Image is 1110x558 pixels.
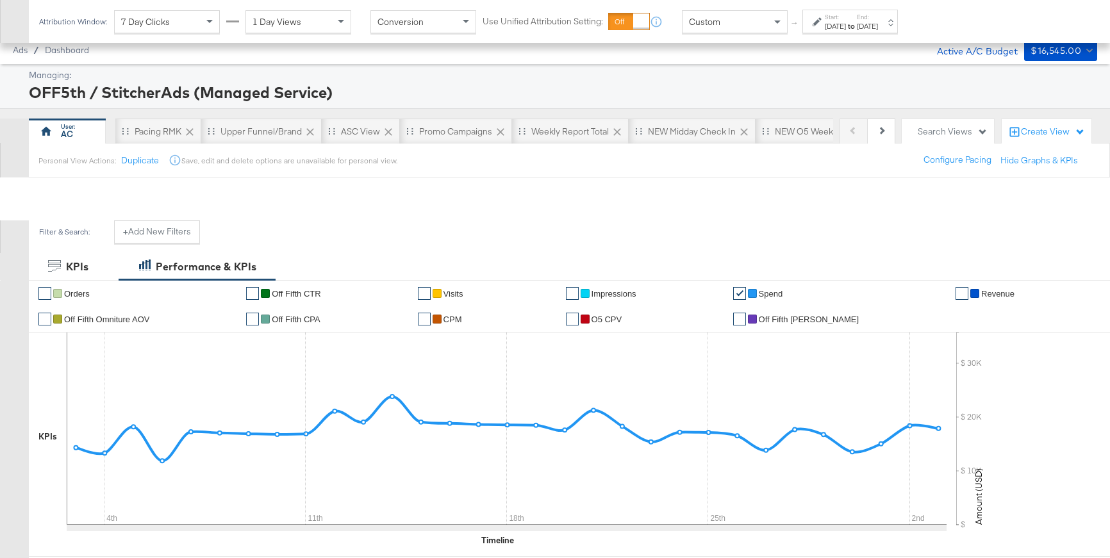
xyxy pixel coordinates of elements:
a: ✔ [418,313,431,325]
label: Start: [825,13,846,21]
div: Active A/C Budget [924,40,1018,60]
div: Personal View Actions: [38,156,116,166]
div: AC [61,128,73,140]
div: Timeline [481,534,514,546]
a: ✔ [733,287,746,300]
span: Revenue [981,289,1015,299]
div: ASC View [341,126,380,138]
div: KPIs [66,259,88,274]
div: KPIs [38,431,57,443]
button: Duplicate [121,154,159,167]
a: ✔ [418,287,431,300]
div: Drag to reorder tab [762,127,769,135]
div: NEW O5 Weekly Report [775,126,868,138]
label: Use Unified Attribution Setting: [483,15,603,28]
span: Orders [64,289,90,299]
span: O5 CPV [592,315,622,324]
div: Pacing RMK [135,126,181,138]
span: 1 Day Views [253,16,301,28]
button: $16,545.00 [1024,40,1097,61]
div: OFF5th / StitcherAds (Managed Service) [29,81,1094,103]
strong: + [123,226,128,238]
div: Filter & Search: [38,227,90,236]
span: ↑ [789,22,801,26]
span: Spend [759,289,783,299]
label: End: [857,13,878,21]
a: ✔ [566,287,579,300]
span: Conversion [377,16,424,28]
text: Amount (USD) [973,468,984,525]
span: Off Fifth CTR [272,289,320,299]
div: Drag to reorder tab [635,127,642,135]
div: Drag to reorder tab [208,127,215,135]
span: / [28,45,45,55]
button: Configure Pacing [915,149,1000,172]
a: ✔ [566,313,579,325]
span: off fifth CPA [272,315,320,324]
span: Off Fifth [PERSON_NAME] [759,315,859,324]
a: ✔ [246,287,259,300]
div: Weekly Report Total [531,126,609,138]
div: Upper Funnel/Brand [220,126,302,138]
button: +Add New Filters [114,220,200,243]
div: Save, edit and delete options are unavailable for personal view. [181,156,397,166]
div: Drag to reorder tab [328,127,335,135]
span: Custom [689,16,720,28]
button: Hide Graphs & KPIs [1000,154,1078,167]
a: ✔ [38,313,51,325]
a: ✔ [38,287,51,300]
div: $16,545.00 [1031,43,1081,59]
strong: to [846,21,857,31]
a: ✔ [246,313,259,325]
div: Drag to reorder tab [406,127,413,135]
span: CPM [443,315,462,324]
span: Impressions [592,289,636,299]
span: 7 Day Clicks [121,16,170,28]
div: NEW Midday Check In [648,126,736,138]
div: [DATE] [857,21,878,31]
span: Ads [13,45,28,55]
a: Dashboard [45,45,89,55]
div: Search Views [918,126,988,138]
div: Drag to reorder tab [518,127,526,135]
a: ✔ [733,313,746,325]
span: Off Fifth Omniture AOV [64,315,149,324]
div: Drag to reorder tab [122,127,129,135]
a: ✔ [956,287,968,300]
div: Attribution Window: [38,17,108,26]
div: Performance & KPIs [156,259,256,274]
div: [DATE] [825,21,846,31]
span: Visits [443,289,463,299]
div: Create View [1021,126,1085,138]
div: Managing: [29,69,1094,81]
div: Promo Campaigns [419,126,492,138]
